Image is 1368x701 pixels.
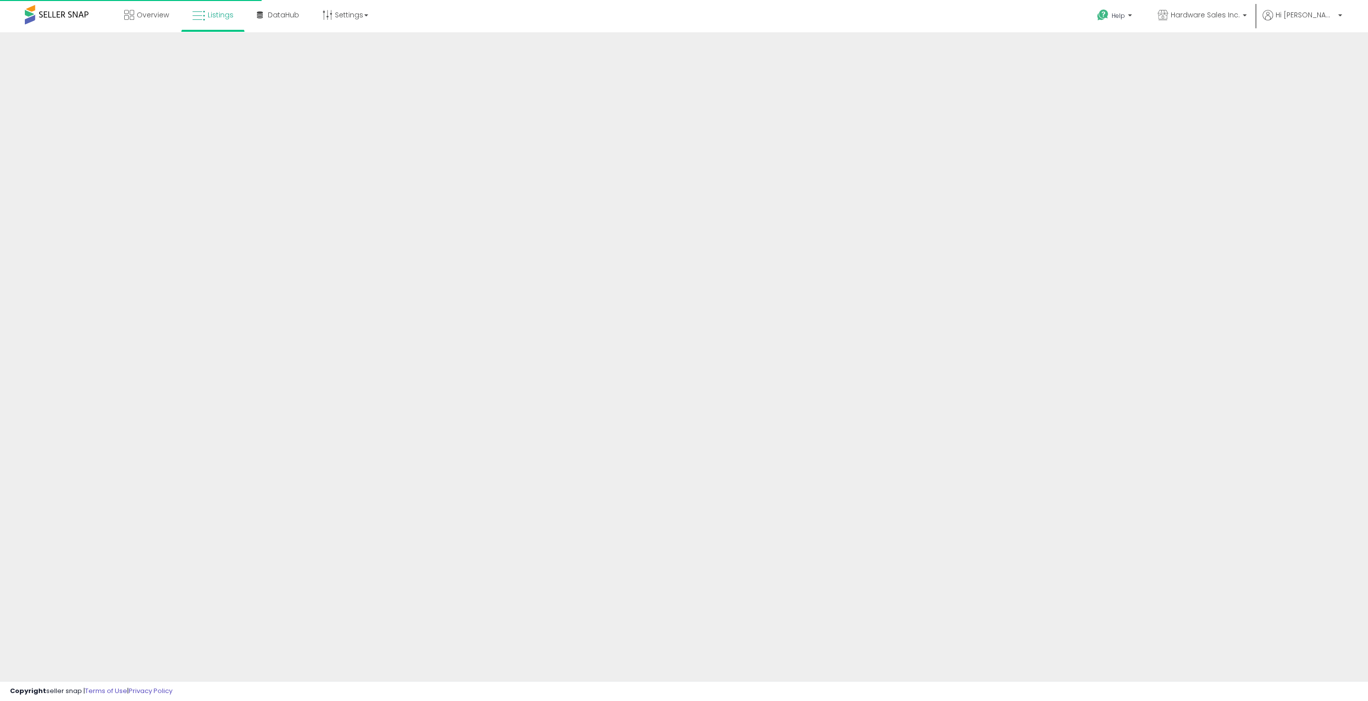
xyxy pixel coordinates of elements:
a: Hi [PERSON_NAME] [1263,10,1342,32]
span: Hardware Sales Inc. [1171,10,1240,20]
span: Overview [137,10,169,20]
span: Listings [208,10,234,20]
i: Get Help [1097,9,1109,21]
span: DataHub [268,10,299,20]
a: Help [1089,1,1142,32]
span: Help [1112,11,1125,20]
span: Hi [PERSON_NAME] [1276,10,1335,20]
